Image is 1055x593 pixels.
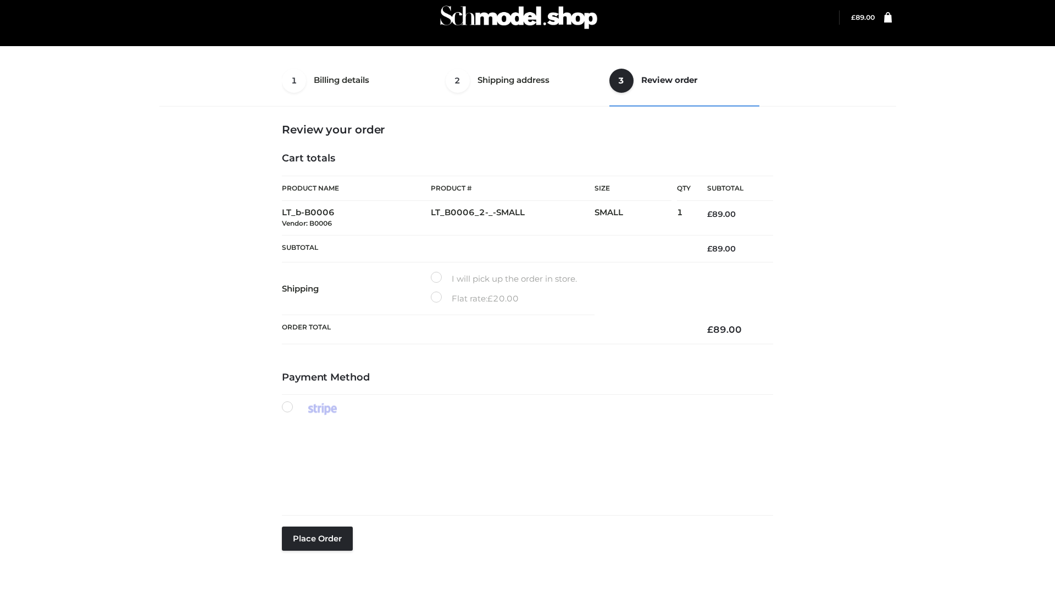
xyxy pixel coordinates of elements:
[487,293,493,304] span: £
[677,176,691,201] th: Qty
[851,13,856,21] span: £
[707,324,713,335] span: £
[282,176,431,201] th: Product Name
[851,13,875,21] bdi: 89.00
[282,219,332,227] small: Vendor: B0006
[282,315,691,344] th: Order Total
[677,201,691,236] td: 1
[282,262,431,315] th: Shipping
[431,272,577,286] label: I will pick up the order in store.
[707,209,712,219] span: £
[707,244,712,254] span: £
[431,176,595,201] th: Product #
[595,201,677,236] td: SMALL
[431,292,519,306] label: Flat rate:
[282,235,691,262] th: Subtotal
[280,427,771,497] iframe: Secure payment input frame
[851,13,875,21] a: £89.00
[707,209,736,219] bdi: 89.00
[282,372,773,384] h4: Payment Method
[595,176,671,201] th: Size
[707,324,742,335] bdi: 89.00
[282,123,773,136] h3: Review your order
[282,201,431,236] td: LT_b-B0006
[487,293,519,304] bdi: 20.00
[707,244,736,254] bdi: 89.00
[691,176,773,201] th: Subtotal
[282,527,353,551] button: Place order
[431,201,595,236] td: LT_B0006_2-_-SMALL
[282,153,773,165] h4: Cart totals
